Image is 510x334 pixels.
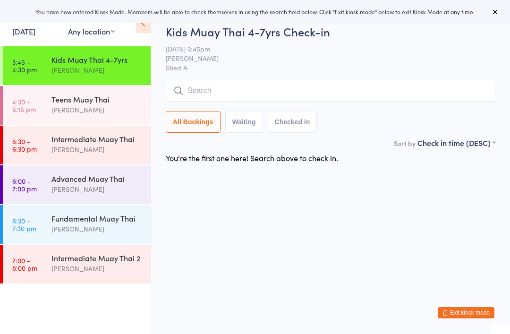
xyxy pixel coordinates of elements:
[268,111,317,133] button: Checked in
[166,80,495,102] input: Search
[3,46,151,85] a: 3:45 -4:30 pmKids Muay Thai 4-7yrs[PERSON_NAME]
[225,111,263,133] button: Waiting
[12,177,37,192] time: 6:00 - 7:00 pm
[438,307,494,318] button: Exit kiosk mode
[51,104,143,115] div: [PERSON_NAME]
[417,137,495,148] div: Check in time (DESC)
[51,184,143,195] div: [PERSON_NAME]
[12,26,35,36] a: [DATE]
[51,134,143,144] div: Intermediate Muay Thai
[51,213,143,223] div: Fundamental Muay Thai
[166,44,481,53] span: [DATE] 3:45pm
[12,257,37,272] time: 7:00 - 8:00 pm
[3,245,151,283] a: 7:00 -8:00 pmIntermediate Muay Thai 2[PERSON_NAME]
[166,53,481,63] span: [PERSON_NAME]
[12,98,36,113] time: 4:30 - 5:15 pm
[12,58,37,73] time: 3:45 - 4:30 pm
[51,144,143,155] div: [PERSON_NAME]
[3,126,151,164] a: 5:30 -6:30 pmIntermediate Muay Thai[PERSON_NAME]
[51,94,143,104] div: Teens Muay Thai
[51,253,143,263] div: Intermediate Muay Thai 2
[166,24,495,39] h2: Kids Muay Thai 4-7yrs Check-in
[51,263,143,274] div: [PERSON_NAME]
[3,205,151,244] a: 6:30 -7:30 pmFundamental Muay Thai[PERSON_NAME]
[166,153,338,163] div: You're the first one here! Search above to check in.
[3,165,151,204] a: 6:00 -7:00 pmAdvanced Muay Thai[PERSON_NAME]
[12,137,37,153] time: 5:30 - 6:30 pm
[3,86,151,125] a: 4:30 -5:15 pmTeens Muay Thai[PERSON_NAME]
[68,26,115,36] div: Any location
[394,138,416,148] label: Sort by
[51,223,143,234] div: [PERSON_NAME]
[51,173,143,184] div: Advanced Muay Thai
[166,63,495,72] span: Shed A
[51,65,143,76] div: [PERSON_NAME]
[51,54,143,65] div: Kids Muay Thai 4-7yrs
[15,8,495,16] div: You have now entered Kiosk Mode. Members will be able to check themselves in using the search fie...
[166,111,221,133] button: All Bookings
[12,217,36,232] time: 6:30 - 7:30 pm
